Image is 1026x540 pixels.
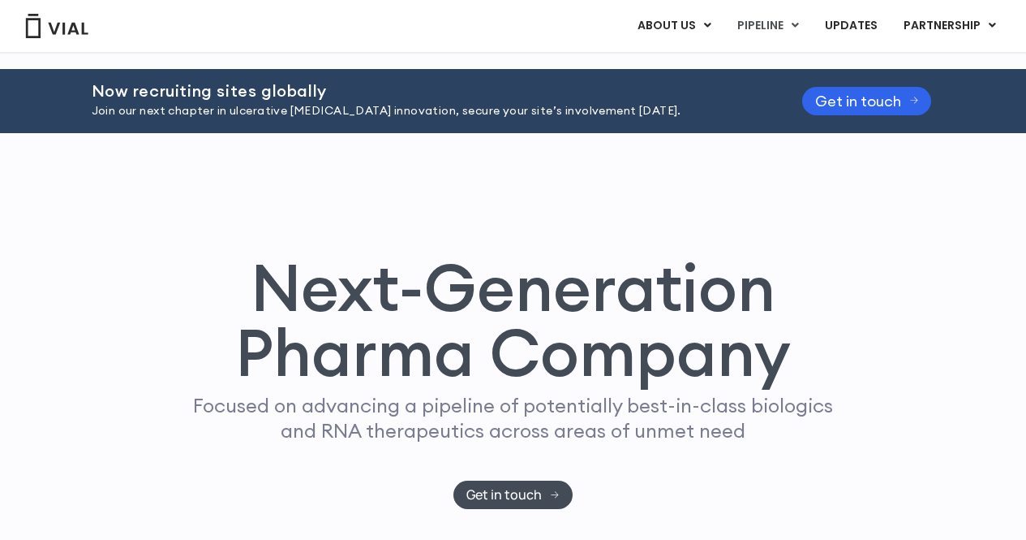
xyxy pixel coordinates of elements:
[92,102,762,120] p: Join our next chapter in ulcerative [MEDICAL_DATA] innovation, secure your site’s involvement [DA...
[812,12,890,40] a: UPDATES
[466,489,542,501] span: Get in touch
[815,95,901,107] span: Get in touch
[24,14,89,38] img: Vial Logo
[453,481,573,509] a: Get in touch
[891,12,1009,40] a: PARTNERSHIPMenu Toggle
[625,12,723,40] a: ABOUT USMenu Toggle
[802,87,932,115] a: Get in touch
[162,255,865,385] h1: Next-Generation Pharma Company
[724,12,811,40] a: PIPELINEMenu Toggle
[187,393,840,443] p: Focused on advancing a pipeline of potentially best-in-class biologics and RNA therapeutics acros...
[92,82,762,100] h2: Now recruiting sites globally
